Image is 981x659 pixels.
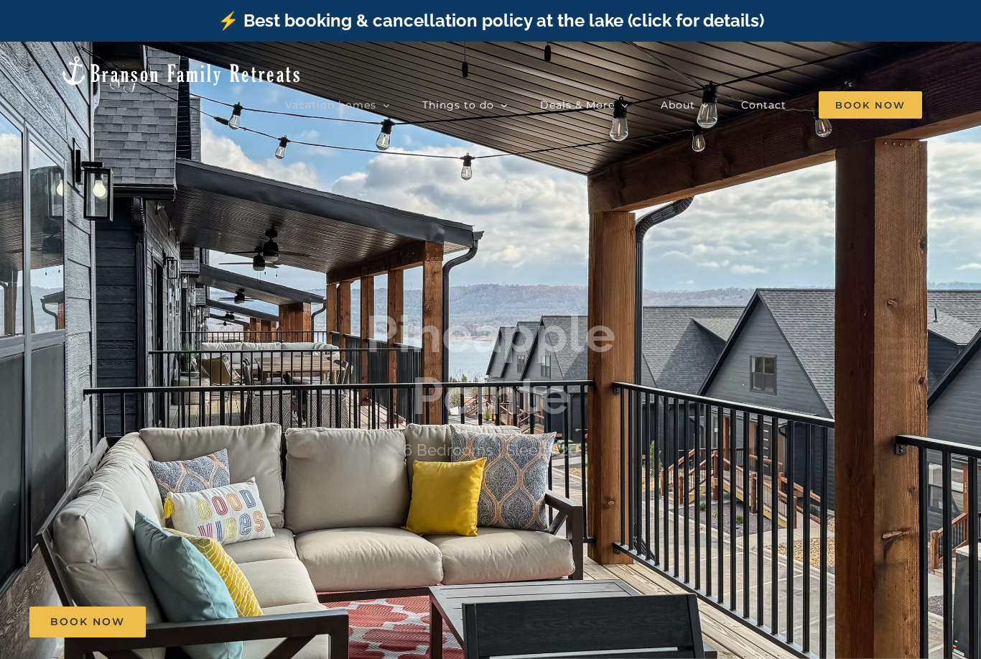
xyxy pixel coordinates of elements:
span: About [661,100,695,110]
span: Deals & More [540,100,615,110]
span: Book Now [50,616,125,628]
b: Pineapple Pointe [366,303,615,426]
span: Things to do [422,100,494,110]
nav: Main Menu [285,91,922,119]
a: Book Now [29,607,146,637]
a: Vacation homes [285,91,390,119]
a: Deals & More [540,91,628,119]
h4: 6 Bedrooms | Sleeps 20 [403,441,579,459]
span: Contact [741,100,786,110]
img: Branson Family Retreats Logo [59,55,302,87]
a: Contact [741,91,786,119]
a: About [661,91,709,119]
span: Book Now [819,91,922,119]
span: Vacation homes [285,100,376,110]
a: ⚡️ Best booking & cancellation policy at the lake (click for details) [218,10,764,31]
a: Things to do [422,91,508,119]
